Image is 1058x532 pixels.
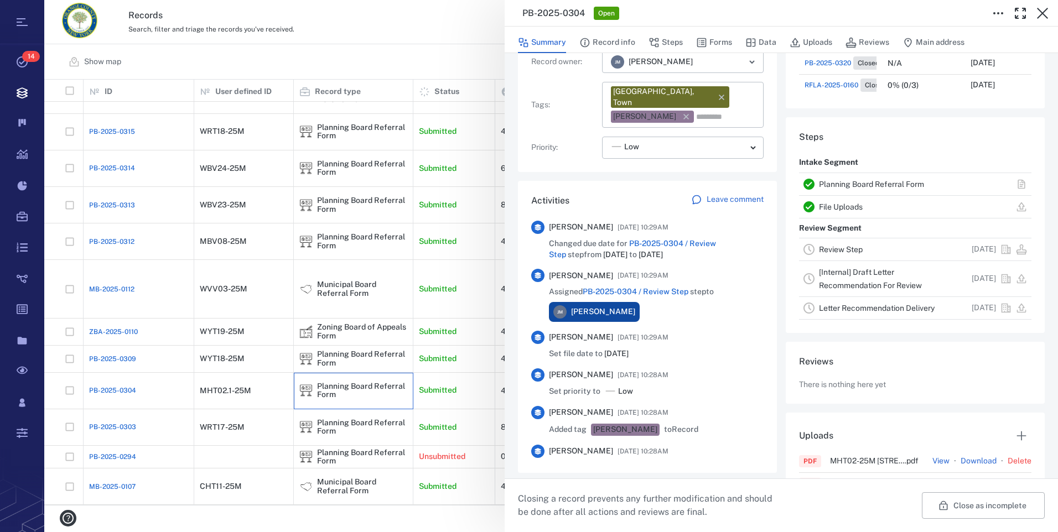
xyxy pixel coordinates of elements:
span: Added tag [549,424,587,435]
h6: Activities [531,194,569,207]
button: Record info [579,32,635,53]
h6: Steps [799,131,1031,144]
a: PB-2025-0320Closed [805,56,884,70]
span: Changed due date for step from to [549,238,764,260]
p: Priority : [531,142,598,153]
p: Record owner : [531,56,598,67]
span: 14 [22,51,40,62]
p: [DATE] [972,244,996,255]
span: [DATE] 10:28AM [618,406,668,419]
span: PB-2025-0320 [805,58,851,68]
button: View [932,456,950,467]
button: Open [744,54,760,70]
span: . pdf [905,457,932,465]
div: J M [611,55,624,69]
a: PB-2025-0304 / Review Step [549,239,716,259]
button: Forms [696,32,732,53]
button: Uploads [790,32,832,53]
p: Closing a record prevents any further modification and should be done after all actions and revie... [518,492,781,519]
button: Toggle to Edit Boxes [987,2,1009,24]
a: RFLA-2025-0160Closed [805,79,891,92]
span: [DATE] 10:29AM [618,221,668,234]
span: [PERSON_NAME] [571,306,635,317]
a: Leave comment [691,194,764,207]
p: There is nothing here yet [799,379,886,390]
span: [PERSON_NAME] [549,270,613,281]
a: [Internal] Draft Letter Recommendation For Review [819,268,922,290]
p: Intake Segment [799,153,858,173]
span: [PERSON_NAME] [549,222,613,233]
span: Closed [855,59,881,68]
span: [PERSON_NAME] [549,446,613,457]
span: [DATE] 10:28AM [618,445,668,458]
button: Delete [1008,456,1031,467]
p: [DATE] [972,273,996,284]
button: Summary [518,32,566,53]
p: · [952,455,958,468]
span: [DATE] [603,250,627,259]
span: Low [618,386,633,397]
span: [DATE] 10:29AM [618,331,668,344]
span: [PERSON_NAME] [549,332,613,343]
p: · [999,477,1005,491]
a: File Uploads [819,202,863,211]
span: Set file date to [549,348,629,359]
div: 0% (0/3) [888,81,919,90]
button: Main address [903,32,964,53]
div: StepsIntake SegmentPlanning Board Referral FormFile UploadsReview SegmentReview Step[DATE][Intern... [786,117,1045,342]
span: Help [25,8,48,18]
p: Tags : [531,100,598,111]
h6: Reviews [799,355,1031,368]
a: Letter Recommendation Delivery [819,304,935,312]
span: [PERSON_NAME] [629,56,693,67]
span: [DATE] 10:28AM [618,368,668,382]
span: [DATE] [604,349,629,358]
button: Toggle Fullscreen [1009,2,1031,24]
div: PDF [803,456,817,466]
button: Steps [649,32,683,53]
a: Planning Board Referral Form [819,180,924,189]
a: PB-2025-0304 / Review Step [583,287,688,296]
p: Leave comment [707,194,764,205]
div: ReviewsThere is nothing here yet [786,342,1045,413]
div: J M [553,305,567,319]
button: Close as incomplete [922,492,1045,519]
div: ActivitiesLeave comment[PERSON_NAME][DATE] 10:29AMChanged due date for PB-2025-0304 / Review Step... [518,181,777,482]
a: Download [961,456,997,467]
span: MHT02-25M [STREET_ADDRESS] Solar Project LA [830,457,932,465]
span: Low [624,142,639,153]
span: Closed [863,81,889,90]
p: Set priority to [549,386,600,397]
span: [DATE] 10:29AM [618,269,668,282]
p: [DATE] [971,58,995,69]
button: Close [1031,2,1054,24]
span: to Record [664,424,698,435]
div: [PERSON_NAME] [613,111,676,122]
h6: Uploads [799,429,833,442]
button: Reviews [846,32,889,53]
span: [PERSON_NAME] [549,407,613,418]
span: [PERSON_NAME] [549,369,613,380]
p: [DATE] [971,80,995,91]
span: RFLA-2025-0160 [805,80,858,90]
span: Assigned step to [549,286,714,298]
div: N/A [888,59,902,67]
a: Review Step [819,245,863,254]
p: · [999,455,1005,468]
p: Review Segment [799,218,862,238]
p: [DATE] [972,302,996,314]
button: Data [745,32,776,53]
div: [GEOGRAPHIC_DATA], Town [613,86,712,108]
span: Open [596,9,617,18]
h3: PB-2025-0304 [522,7,585,20]
span: [DATE] [639,250,663,259]
p: · [952,477,958,491]
div: [PERSON_NAME] [593,424,657,435]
